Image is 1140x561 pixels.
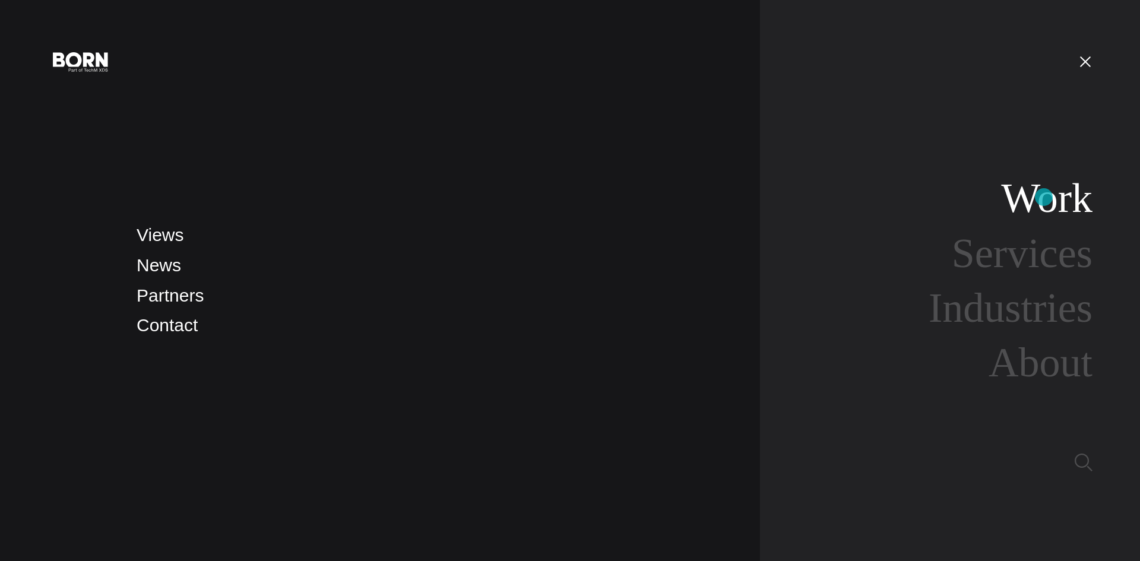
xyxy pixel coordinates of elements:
[137,255,181,275] a: News
[929,285,1092,331] a: Industries
[137,225,183,245] a: Views
[137,315,198,335] a: Contact
[137,286,204,305] a: Partners
[952,230,1092,276] a: Services
[1075,454,1092,471] img: Search
[1071,49,1100,74] button: Open
[1001,175,1092,221] a: Work
[989,340,1092,385] a: About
